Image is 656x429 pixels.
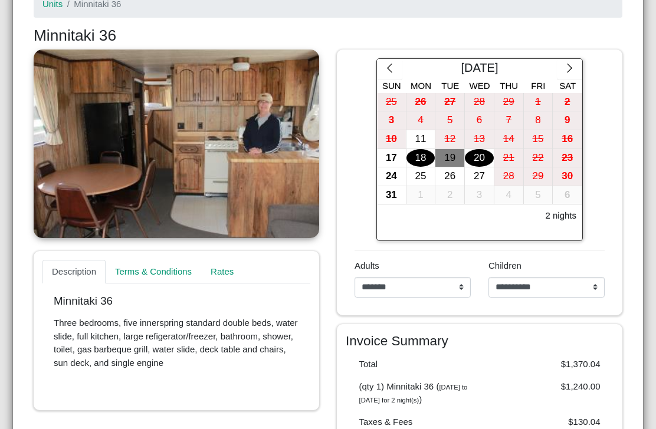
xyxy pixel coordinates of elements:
[500,81,518,91] span: Thu
[435,130,465,149] button: 12
[34,27,622,45] h3: Minnitaki 36
[465,149,494,168] button: 20
[465,130,494,149] button: 13
[435,93,465,112] button: 27
[406,167,435,186] div: 25
[406,111,435,130] div: 4
[42,260,106,283] a: Description
[531,81,545,91] span: Fri
[480,380,609,407] div: $1,240.00
[494,111,523,130] div: 7
[441,81,459,91] span: Tue
[411,81,431,91] span: Mon
[553,111,582,130] button: 9
[377,93,406,111] div: 25
[435,186,465,205] button: 2
[435,93,464,111] div: 27
[545,210,576,221] h6: 2 nights
[355,260,379,270] span: Adults
[106,260,201,283] a: Terms & Conditions
[557,59,582,80] button: chevron right
[494,93,524,112] button: 29
[406,149,436,168] button: 18
[54,295,299,308] p: Minnitaki 36
[494,93,523,111] div: 29
[494,167,524,186] button: 28
[564,62,575,74] svg: chevron right
[406,149,435,167] div: 18
[406,186,435,204] div: 1
[465,93,494,112] button: 28
[402,59,557,80] div: [DATE]
[524,167,553,186] button: 29
[406,93,435,111] div: 26
[553,149,582,167] div: 23
[494,149,524,168] button: 21
[494,186,524,205] button: 4
[465,186,494,205] button: 3
[524,93,553,112] button: 1
[377,111,406,130] button: 3
[406,130,436,149] button: 11
[406,93,436,112] button: 26
[377,167,406,186] button: 24
[494,130,523,148] div: 14
[377,186,406,205] button: 31
[494,130,524,149] button: 14
[201,260,243,283] a: Rates
[377,130,406,149] button: 10
[524,111,553,130] button: 8
[465,111,494,130] button: 6
[384,62,395,74] svg: chevron left
[524,149,553,168] button: 22
[435,167,465,186] button: 26
[553,130,582,149] button: 16
[346,333,614,349] h4: Invoice Summary
[465,167,494,186] button: 27
[377,59,402,80] button: chevron left
[406,186,436,205] button: 1
[350,380,480,407] div: (qty 1) Minnitaki 36 ( )
[494,167,523,186] div: 28
[494,149,523,167] div: 21
[494,111,524,130] button: 7
[406,167,436,186] button: 25
[435,186,464,204] div: 2
[524,186,553,205] button: 5
[553,167,582,186] div: 30
[350,358,480,371] div: Total
[494,186,523,204] div: 4
[54,316,299,369] p: Three bedrooms, five innerspring standard double beds, water slide, full kitchen, large refigerat...
[435,130,464,148] div: 12
[480,415,609,429] div: $130.04
[524,130,553,149] button: 15
[480,358,609,371] div: $1,370.04
[406,130,435,148] div: 11
[465,93,494,111] div: 28
[488,260,521,270] span: Children
[435,149,465,168] button: 19
[435,111,464,130] div: 5
[524,93,553,111] div: 1
[382,81,401,91] span: Sun
[435,167,464,186] div: 26
[377,149,406,167] div: 17
[350,415,480,429] div: Taxes & Fees
[406,111,436,130] button: 4
[553,186,582,205] button: 6
[377,93,406,112] button: 25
